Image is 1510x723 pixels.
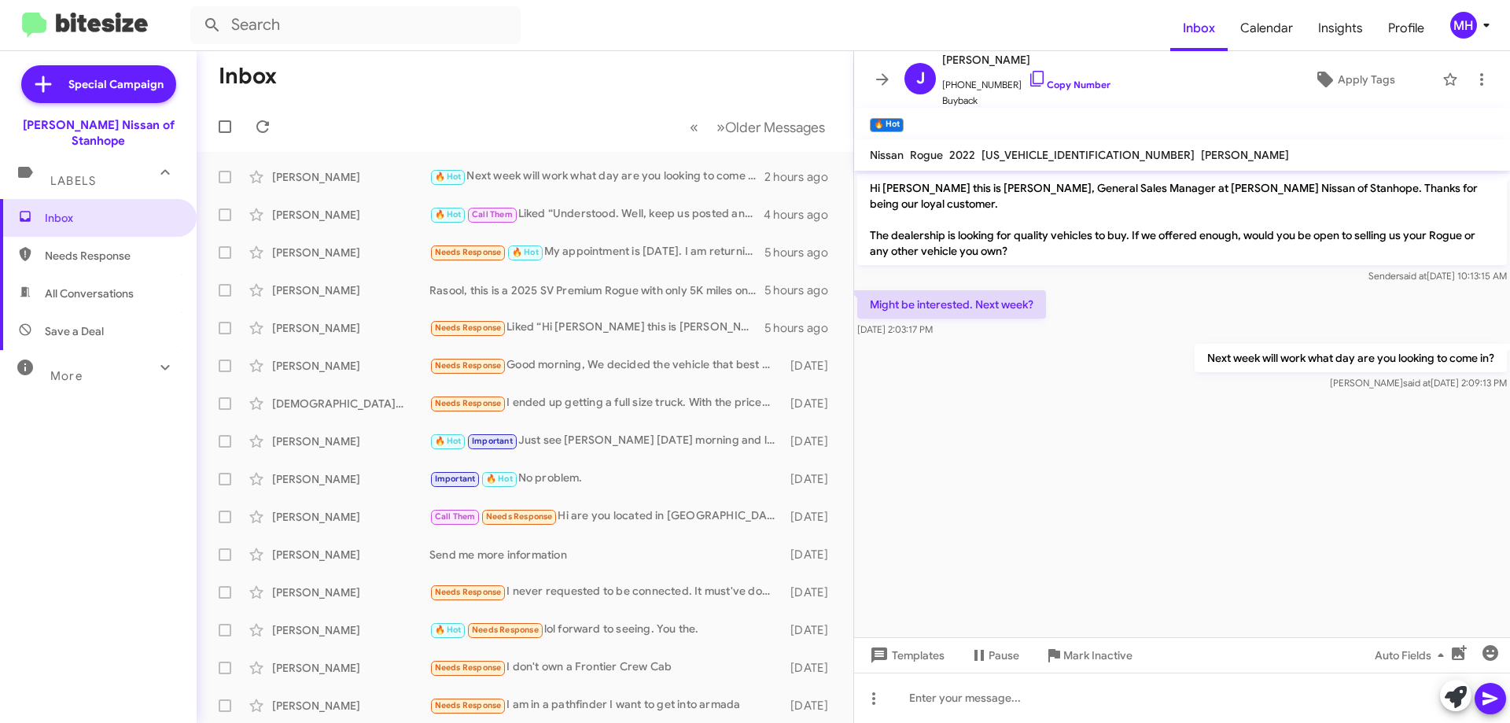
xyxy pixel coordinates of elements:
[764,207,841,223] div: 4 hours ago
[50,369,83,383] span: More
[783,433,841,449] div: [DATE]
[854,641,957,670] button: Templates
[783,471,841,487] div: [DATE]
[764,282,841,298] div: 5 hours ago
[272,396,429,411] div: [DEMOGRAPHIC_DATA][PERSON_NAME]
[429,205,764,223] div: Liked “Understood. Well, keep us posted and let me know. We'd love to help if we can. Just call m...
[981,148,1195,162] span: [US_VEHICLE_IDENTIFICATION_NUMBER]
[429,243,764,261] div: My appointment is [DATE]. I am returning the car because the car is still not fixed.
[472,436,513,446] span: Important
[857,290,1046,319] p: Might be interested. Next week?
[472,209,513,219] span: Call Them
[272,585,429,600] div: [PERSON_NAME]
[942,93,1110,109] span: Buyback
[272,622,429,638] div: [PERSON_NAME]
[910,148,943,162] span: Rogue
[764,245,841,260] div: 5 hours ago
[272,320,429,336] div: [PERSON_NAME]
[435,662,502,673] span: Needs Response
[1273,65,1434,94] button: Apply Tags
[429,658,783,677] div: I don't own a Frontier Crew Cab
[272,245,429,260] div: [PERSON_NAME]
[429,507,783,526] div: Hi are you located in [GEOGRAPHIC_DATA]?
[68,76,164,92] span: Special Campaign
[1170,6,1228,51] a: Inbox
[486,474,513,484] span: 🔥 Hot
[435,474,476,484] span: Important
[190,6,521,44] input: Search
[435,172,462,182] span: 🔥 Hot
[45,210,179,226] span: Inbox
[870,118,904,132] small: 🔥 Hot
[429,282,764,298] div: Rasool, this is a 2025 SV Premium Rogue with only 5K miles on it. At $31,888 you're already savin...
[783,509,841,525] div: [DATE]
[1403,377,1431,389] span: said at
[429,168,764,186] div: Next week will work what day are you looking to come in?
[1375,641,1450,670] span: Auto Fields
[867,641,945,670] span: Templates
[1306,6,1376,51] a: Insights
[680,111,708,143] button: Previous
[50,174,96,188] span: Labels
[219,64,277,89] h1: Inbox
[681,111,834,143] nav: Page navigation example
[435,625,462,635] span: 🔥 Hot
[435,360,502,371] span: Needs Response
[783,358,841,374] div: [DATE]
[435,247,502,257] span: Needs Response
[272,547,429,563] div: [PERSON_NAME]
[45,323,104,339] span: Save a Deal
[764,169,841,185] div: 2 hours ago
[857,174,1507,265] p: Hi [PERSON_NAME] this is [PERSON_NAME], General Sales Manager at [PERSON_NAME] Nissan of Stanhope...
[429,432,783,450] div: Just see [PERSON_NAME] [DATE] morning and let's see what we can do.
[45,248,179,264] span: Needs Response
[1032,641,1145,670] button: Mark Inactive
[1195,344,1507,372] p: Next week will work what day are you looking to come in?
[942,69,1110,93] span: [PHONE_NUMBER]
[435,511,476,522] span: Call Them
[1228,6,1306,51] a: Calendar
[989,641,1019,670] span: Pause
[429,547,783,563] div: Send me more information
[783,660,841,676] div: [DATE]
[435,398,502,408] span: Needs Response
[272,433,429,449] div: [PERSON_NAME]
[707,111,834,143] button: Next
[1376,6,1437,51] a: Profile
[429,470,783,488] div: No problem.
[272,207,429,223] div: [PERSON_NAME]
[272,282,429,298] div: [PERSON_NAME]
[690,117,698,137] span: «
[435,700,502,710] span: Needs Response
[916,66,925,91] span: J
[783,547,841,563] div: [DATE]
[725,119,825,136] span: Older Messages
[21,65,176,103] a: Special Campaign
[429,696,783,714] div: I am in a pathfinder I want to get into armada
[486,511,553,522] span: Needs Response
[949,148,975,162] span: 2022
[783,396,841,411] div: [DATE]
[272,471,429,487] div: [PERSON_NAME]
[429,356,783,374] div: Good morning, We decided the vehicle that best met our needs & wants was a white 2025 Nissan Fron...
[1368,270,1507,282] span: Sender [DATE] 10:13:15 AM
[272,509,429,525] div: [PERSON_NAME]
[472,625,539,635] span: Needs Response
[429,583,783,601] div: I never requested to be connected. It must've done it automatically
[512,247,539,257] span: 🔥 Hot
[1399,270,1427,282] span: said at
[429,621,783,639] div: lol forward to seeing. You the.
[1028,79,1110,90] a: Copy Number
[857,323,933,335] span: [DATE] 2:03:17 PM
[435,323,502,333] span: Needs Response
[1063,641,1132,670] span: Mark Inactive
[435,436,462,446] span: 🔥 Hot
[870,148,904,162] span: Nissan
[435,209,462,219] span: 🔥 Hot
[1362,641,1463,670] button: Auto Fields
[435,587,502,597] span: Needs Response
